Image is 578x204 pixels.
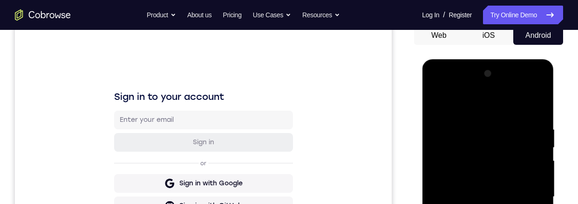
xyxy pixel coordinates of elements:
a: Register [449,6,472,24]
a: About us [187,6,211,24]
button: Product [147,6,176,24]
button: Sign in [99,107,278,126]
div: Sign in with Google [164,153,228,162]
button: Resources [302,6,340,24]
input: Enter your email [105,89,272,98]
button: Sign in with Google [99,148,278,167]
a: Log In [422,6,439,24]
a: Try Online Demo [483,6,563,24]
p: or [184,134,193,141]
h1: Sign in to your account [99,64,278,77]
div: Sign in with GitHub [164,175,227,184]
button: Sign in with GitHub [99,170,278,189]
span: / [443,9,445,21]
button: Android [513,26,563,45]
button: Web [414,26,464,45]
a: Go to the home page [15,9,71,21]
button: Use Cases [253,6,291,24]
button: iOS [464,26,514,45]
a: Pricing [223,6,241,24]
